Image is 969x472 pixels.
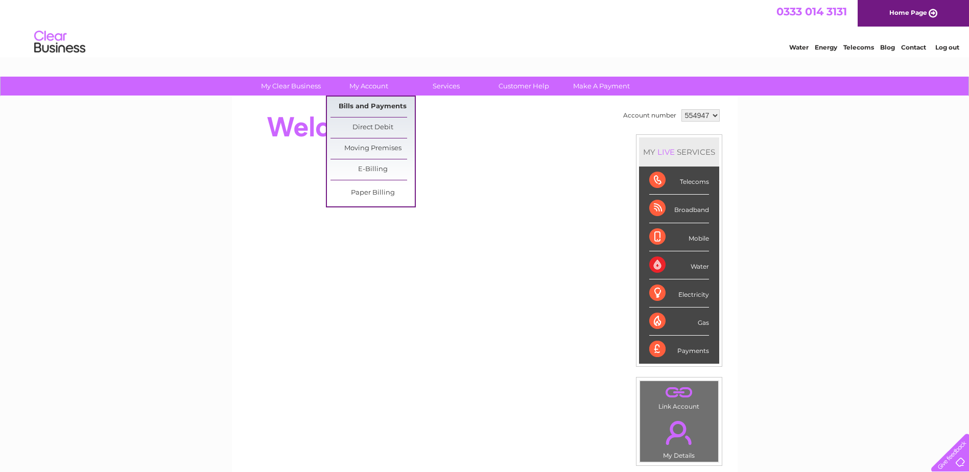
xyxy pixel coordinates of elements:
[404,77,488,96] a: Services
[640,381,719,413] td: Link Account
[244,6,726,50] div: Clear Business is a trading name of Verastar Limited (registered in [GEOGRAPHIC_DATA] No. 3667643...
[649,195,709,223] div: Broadband
[34,27,86,58] img: logo.png
[559,77,644,96] a: Make A Payment
[330,97,415,117] a: Bills and Payments
[621,107,679,124] td: Account number
[330,117,415,138] a: Direct Debit
[249,77,333,96] a: My Clear Business
[649,251,709,279] div: Water
[880,43,895,51] a: Blog
[789,43,809,51] a: Water
[649,279,709,308] div: Electricity
[776,5,847,18] a: 0333 014 3131
[649,223,709,251] div: Mobile
[643,384,716,402] a: .
[649,336,709,363] div: Payments
[935,43,959,51] a: Log out
[640,412,719,462] td: My Details
[649,308,709,336] div: Gas
[643,415,716,451] a: .
[655,147,677,157] div: LIVE
[639,137,719,167] div: MY SERVICES
[649,167,709,195] div: Telecoms
[330,138,415,159] a: Moving Premises
[843,43,874,51] a: Telecoms
[901,43,926,51] a: Contact
[482,77,566,96] a: Customer Help
[330,159,415,180] a: E-Billing
[815,43,837,51] a: Energy
[330,183,415,203] a: Paper Billing
[326,77,411,96] a: My Account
